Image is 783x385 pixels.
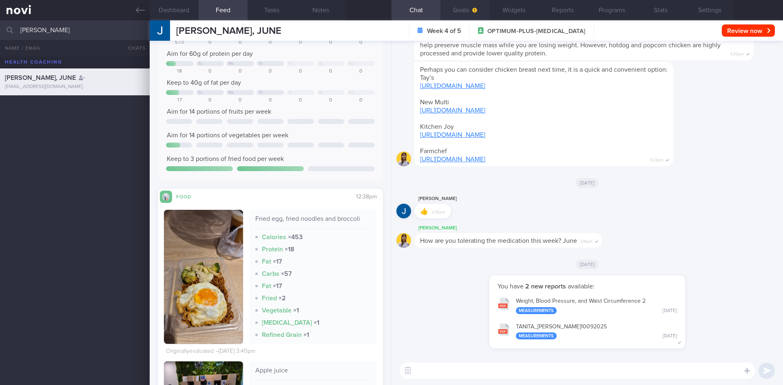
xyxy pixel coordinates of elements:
[317,97,345,103] div: 0
[176,26,281,36] span: [PERSON_NAME], JUNE
[414,194,476,204] div: [PERSON_NAME]
[257,97,284,103] div: 0
[262,246,283,253] strong: Protein
[349,90,354,95] div: Su
[273,283,282,289] strong: × 17
[166,68,194,75] div: 18
[257,68,284,75] div: 0
[262,271,279,277] strong: Carbs
[262,258,271,265] strong: Fat
[259,62,263,66] div: Th
[420,99,449,106] span: New Multi
[226,68,254,75] div: 0
[287,68,314,75] div: 0
[524,283,568,290] strong: 2 new reports
[356,194,377,200] span: 12:38pm
[288,234,303,240] strong: × 453
[196,40,224,46] div: 0
[576,260,599,269] span: [DATE]
[576,178,599,188] span: [DATE]
[255,215,371,229] div: Fried egg, fried noodles and broccoli
[164,210,243,344] img: Fried egg, fried noodles and broccoli
[289,62,292,66] div: Fr
[516,298,677,314] div: Weight, Blood Pressure, and Waist Circumference 2
[196,68,224,75] div: 0
[167,156,284,162] span: Keep to 3 portions of fried food per week
[262,332,302,338] strong: Refined Grain
[285,246,294,253] strong: × 18
[166,348,255,355] div: Originally evaluated – [DATE] 3:40pm
[273,258,282,265] strong: × 17
[262,283,271,289] strong: Fat
[5,75,76,81] span: [PERSON_NAME], JUNE
[5,84,145,90] div: [EMAIL_ADDRESS][DOMAIN_NAME]
[420,83,485,89] a: [URL][DOMAIN_NAME]
[287,40,314,46] div: 0
[319,90,323,95] div: Sa
[262,307,292,314] strong: Vegetable
[262,319,312,326] strong: [MEDICAL_DATA]
[487,27,585,35] span: OPTIMUM-PLUS-[MEDICAL_DATA]
[287,97,314,103] div: 0
[516,332,557,339] div: Measurements
[172,193,205,200] div: Food
[420,156,485,163] a: [URL][DOMAIN_NAME]
[255,366,371,381] div: Apple juice
[293,307,299,314] strong: × 1
[319,62,323,66] div: Sa
[347,97,375,103] div: 0
[420,34,740,57] span: I see you logged hotdog and popcorn chicken to top up protein. It's good to always get in protein...
[580,237,593,244] span: 3:19pm
[516,307,557,314] div: Measurements
[259,90,263,95] div: Th
[281,271,292,277] strong: × 57
[420,208,428,215] span: 👍
[420,123,454,130] span: Kitchen Joy
[196,97,224,103] div: 0
[228,90,234,95] div: We
[167,51,253,57] span: Aim for 60g of protein per day
[420,66,668,73] span: Perhaps you can consider chicken breast next time, it is a quick and convenient option:
[262,234,286,240] strong: Calories
[167,108,271,115] span: Aim for 14 portions of fruits per week
[420,148,447,154] span: Farmchef
[226,40,254,46] div: 0
[650,155,664,163] span: 4:22pm
[262,295,277,301] strong: Fried
[730,49,744,57] span: 4:20pm
[167,79,241,86] span: Keep to 40g of fat per day
[317,40,345,46] div: 0
[166,97,194,103] div: 17
[166,40,194,46] div: 573
[198,90,202,95] div: Tu
[198,62,202,66] div: Tu
[347,68,375,75] div: 0
[347,40,375,46] div: 0
[414,223,627,233] div: [PERSON_NAME]
[420,75,434,81] span: Tay’s
[663,308,677,314] div: [DATE]
[431,207,445,215] span: 2:05pm
[516,323,677,340] div: TANITA_ [PERSON_NAME] 10092025
[257,40,284,46] div: 0
[493,318,681,344] button: TANITA_[PERSON_NAME]10092025 Measurements [DATE]
[420,132,485,138] a: [URL][DOMAIN_NAME]
[279,295,286,301] strong: × 2
[498,282,677,290] p: You have available:
[289,90,292,95] div: Fr
[663,333,677,339] div: [DATE]
[303,332,309,338] strong: × 1
[427,27,461,35] strong: Week 4 of 5
[226,97,254,103] div: 0
[420,107,485,114] a: [URL][DOMAIN_NAME]
[167,132,288,139] span: Aim for 14 portions of vegetables per week
[493,293,681,318] button: Weight, Blood Pressure, and Waist Circumference 2 Measurements [DATE]
[722,24,775,37] button: Review now
[314,319,319,326] strong: × 1
[228,62,234,66] div: We
[117,40,150,56] button: Chats
[349,62,354,66] div: Su
[420,238,577,244] span: How are you tolerating the medication this week? June
[317,68,345,75] div: 0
